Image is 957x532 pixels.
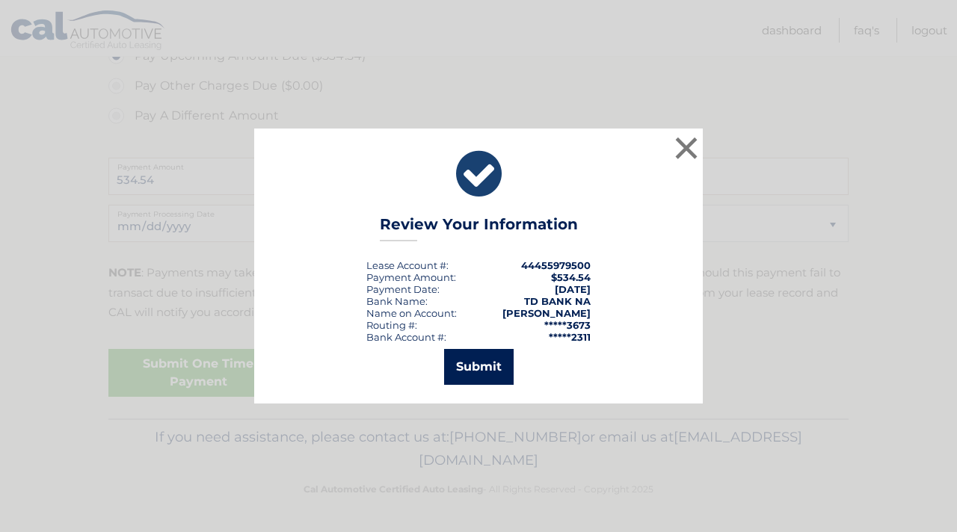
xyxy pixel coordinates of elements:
div: Routing #: [366,319,417,331]
div: Bank Name: [366,295,428,307]
button: × [671,133,701,163]
div: Name on Account: [366,307,457,319]
strong: 44455979500 [521,259,591,271]
div: Bank Account #: [366,331,446,343]
h3: Review Your Information [380,215,578,241]
div: Lease Account #: [366,259,449,271]
span: [DATE] [555,283,591,295]
strong: [PERSON_NAME] [502,307,591,319]
button: Submit [444,349,514,385]
strong: TD BANK NA [524,295,591,307]
span: Payment Date [366,283,437,295]
span: $534.54 [551,271,591,283]
div: : [366,283,440,295]
div: Payment Amount: [366,271,456,283]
